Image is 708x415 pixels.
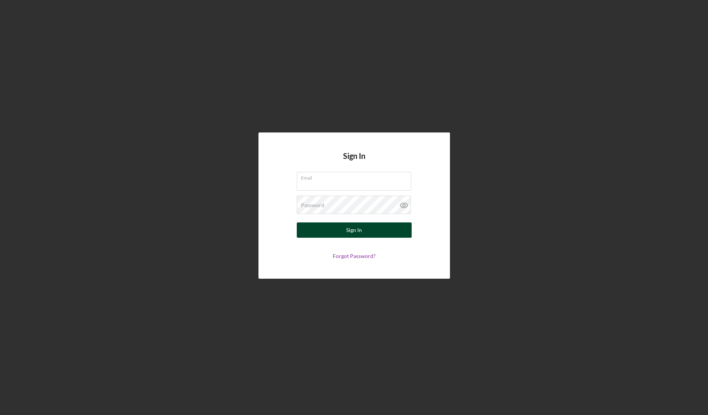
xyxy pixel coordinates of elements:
[301,202,324,208] label: Password
[301,172,411,181] label: Email
[343,152,365,172] h4: Sign In
[333,253,376,259] a: Forgot Password?
[297,222,412,238] button: Sign In
[346,222,362,238] div: Sign In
